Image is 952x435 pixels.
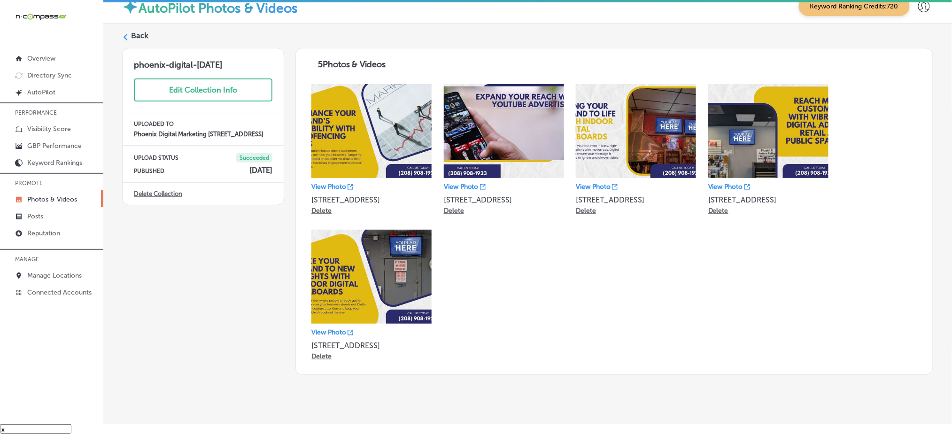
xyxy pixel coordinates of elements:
p: AutoPilot [27,88,55,96]
p: UPLOADED TO [134,121,272,127]
p: Delete [311,207,332,215]
a: View Photo [708,183,750,191]
a: View Photo [311,183,353,191]
p: Overview [27,54,55,62]
p: Photos & Videos [27,195,77,203]
p: View Photo [311,328,346,336]
img: Collection thumbnail [311,230,432,324]
p: [STREET_ADDRESS] [311,195,432,204]
p: [STREET_ADDRESS] [708,195,828,204]
p: View Photo [311,183,346,191]
a: Delete Collection [134,190,182,197]
p: Keyword Rankings [27,159,82,167]
h4: [DATE] [249,166,272,175]
p: [STREET_ADDRESS] [444,195,564,204]
p: View Photo [444,183,479,191]
span: Succeeded [236,153,272,163]
p: [STREET_ADDRESS] [576,195,696,204]
label: Back [131,31,148,41]
p: Visibility Score [27,125,71,133]
span: 5 Photos & Videos [318,59,386,70]
button: Edit Collection Info [134,78,272,101]
p: Delete [576,207,596,215]
p: Manage Locations [27,272,82,280]
p: View Photo [708,183,743,191]
p: Delete [444,207,464,215]
p: [STREET_ADDRESS] [311,341,432,350]
p: Delete [708,207,728,215]
p: PUBLISHED [134,168,164,174]
h4: Phoenix Digital Marketing [STREET_ADDRESS] [134,131,272,138]
img: Collection thumbnail [576,84,696,178]
img: Collection thumbnail [444,84,564,178]
label: AutoPilot Photos & Videos [139,0,298,16]
p: GBP Performance [27,142,82,150]
p: View Photo [576,183,611,191]
img: 660ab0bf-5cc7-4cb8-ba1c-48b5ae0f18e60NCTV_CLogo_TV_Black_-500x88.png [15,12,67,21]
p: Directory Sync [27,71,72,79]
p: UPLOAD STATUS [134,155,178,161]
a: View Photo [576,183,618,191]
p: Posts [27,212,43,220]
a: View Photo [444,183,486,191]
p: Connected Accounts [27,288,92,296]
a: View Photo [311,328,353,336]
img: Collection thumbnail [708,84,828,178]
h3: phoenix-digital-[DATE] [123,48,284,70]
img: Collection thumbnail [311,84,432,178]
p: Reputation [27,229,60,237]
p: Delete [311,352,332,360]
